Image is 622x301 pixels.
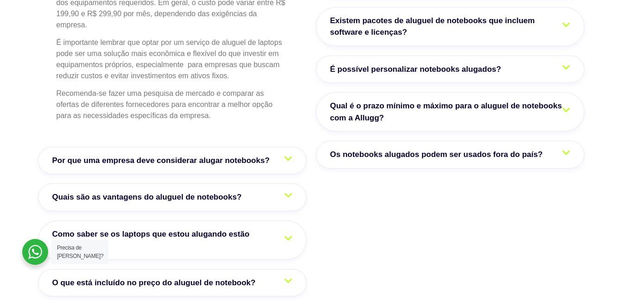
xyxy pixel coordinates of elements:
a: Qual é o prazo mínimo e máximo para o aluguel de notebooks com a Allugg? [316,92,584,132]
span: Os notebooks alugados podem ser usados fora do país? [330,149,547,161]
a: Os notebooks alugados podem ser usados fora do país? [316,141,584,169]
span: O que está incluído no preço do aluguel de notebook? [52,277,260,289]
a: Quais são as vantagens do aluguel de notebooks? [38,183,307,211]
span: Precisa de [PERSON_NAME]? [57,245,103,259]
a: Existem pacotes de aluguel de notebooks que incluem software e licenças? [316,7,584,46]
p: É importante lembrar que optar por um serviço de aluguel de laptops pode ser uma solução mais eco... [57,37,288,82]
span: Qual é o prazo mínimo e máximo para o aluguel de notebooks com a Allugg? [330,100,570,124]
a: É possível personalizar notebooks alugados? [316,56,584,83]
p: Recomenda-se fazer uma pesquisa de mercado e comparar as ofertas de diferentes fornecedores para ... [57,88,288,121]
span: Quais são as vantagens do aluguel de notebooks? [52,191,246,203]
a: Por que uma empresa deve considerar alugar notebooks? [38,147,307,175]
span: É possível personalizar notebooks alugados? [330,63,506,75]
span: Por que uma empresa deve considerar alugar notebooks? [52,155,275,167]
span: Existem pacotes de aluguel de notebooks que incluem software e licenças? [330,15,570,38]
a: O que está incluído no preço do aluguel de notebook? [38,269,307,297]
iframe: Chat Widget [455,182,622,301]
a: Como saber se os laptops que estou alugando estão atualizados? [38,220,307,260]
span: Como saber se os laptops que estou alugando estão atualizados? [52,228,292,252]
